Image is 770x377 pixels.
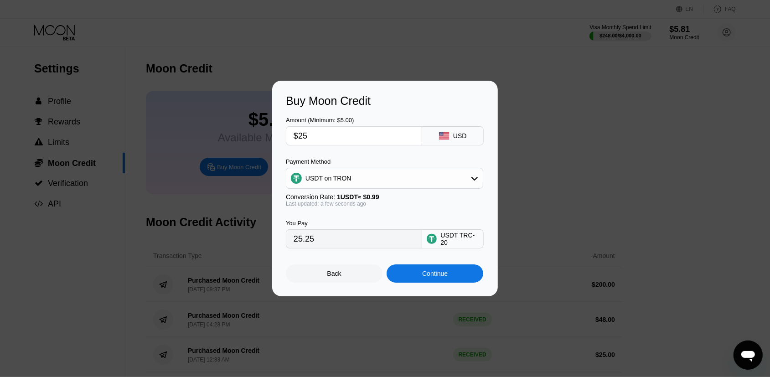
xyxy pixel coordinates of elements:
[422,270,448,277] div: Continue
[294,127,414,145] input: $0.00
[337,193,379,201] span: 1 USDT ≈ $0.99
[286,201,483,207] div: Last updated: a few seconds ago
[286,193,483,201] div: Conversion Rate:
[286,169,483,187] div: USDT on TRON
[387,264,483,283] div: Continue
[734,341,763,370] iframe: Кнопка запуска окна обмена сообщениями
[327,270,341,277] div: Back
[286,117,422,124] div: Amount (Minimum: $5.00)
[286,264,382,283] div: Back
[286,220,422,227] div: You Pay
[286,158,483,165] div: Payment Method
[286,94,484,108] div: Buy Moon Credit
[440,232,479,246] div: USDT TRC-20
[453,132,467,139] div: USD
[305,175,351,182] div: USDT on TRON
